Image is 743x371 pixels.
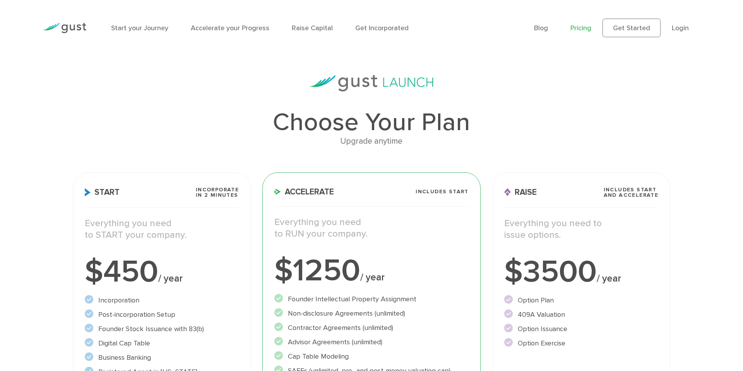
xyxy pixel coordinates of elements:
[504,188,537,196] span: Raise
[534,24,548,32] a: Blog
[570,24,591,32] a: Pricing
[504,188,511,196] img: Raise Icon
[274,189,281,195] img: Accelerate Icon
[604,187,659,198] span: Includes START and ACCELERATE
[603,19,661,37] a: Get Started
[504,256,658,287] div: $3500
[73,110,670,135] h1: Choose Your Plan
[85,256,239,287] div: $450
[292,24,333,32] a: Raise Capital
[504,295,658,306] li: Option Plan
[274,337,469,347] li: Advisor Agreements (unlimited)
[274,323,469,333] li: Contractor Agreements (unlimited)
[274,255,469,286] div: $1250
[85,188,91,196] img: Start Icon X2
[274,351,469,362] li: Cap Table Modeling
[274,188,334,196] span: Accelerate
[274,294,469,304] li: Founder Intellectual Property Assignment
[85,188,120,196] span: Start
[274,308,469,319] li: Non-disclosure Agreements (unlimited)
[85,309,239,320] li: Post-incorporation Setup
[274,216,469,240] p: Everything you need to RUN your company.
[355,24,409,32] a: Get Incorporated
[73,135,670,148] div: Upgrade anytime
[85,218,239,241] p: Everything you need to START your company.
[158,273,183,284] span: / year
[310,75,433,91] img: gust-launch-logos.svg
[43,23,86,33] img: Gust Logo
[85,352,239,363] li: Business Banking
[504,324,658,334] li: Option Issuance
[196,187,239,198] span: Incorporate in 2 Minutes
[85,338,239,349] li: Digital Cap Table
[360,271,385,283] span: / year
[191,24,269,32] a: Accelerate your Progress
[504,338,658,349] li: Option Exercise
[504,309,658,320] li: 409A Valuation
[672,24,689,32] a: Login
[85,324,239,334] li: Founder Stock Issuance with 83(b)
[597,273,621,284] span: / year
[504,218,658,241] p: Everything you need to issue options.
[111,24,168,32] a: Start your Journey
[416,189,469,194] span: Includes START
[85,295,239,306] li: Incorporation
